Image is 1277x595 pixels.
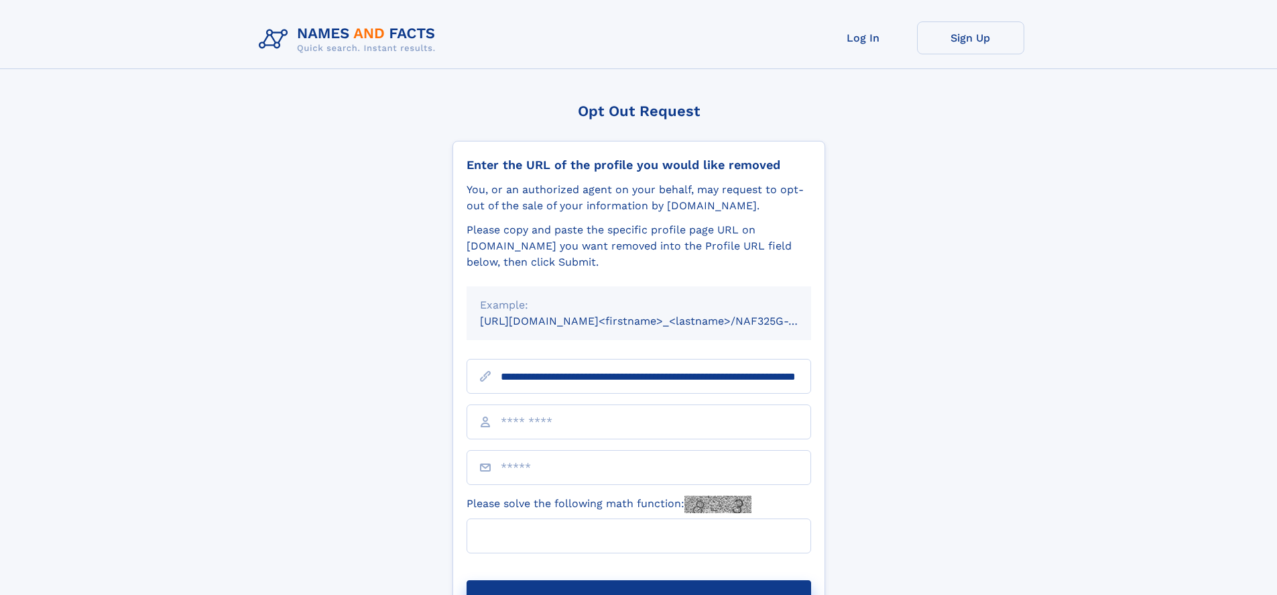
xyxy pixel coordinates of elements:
[253,21,446,58] img: Logo Names and Facts
[452,103,825,119] div: Opt Out Request
[467,222,811,270] div: Please copy and paste the specific profile page URL on [DOMAIN_NAME] you want removed into the Pr...
[467,158,811,172] div: Enter the URL of the profile you would like removed
[810,21,917,54] a: Log In
[480,297,798,313] div: Example:
[467,182,811,214] div: You, or an authorized agent on your behalf, may request to opt-out of the sale of your informatio...
[917,21,1024,54] a: Sign Up
[480,315,837,327] small: [URL][DOMAIN_NAME]<firstname>_<lastname>/NAF325G-xxxxxxxx
[467,496,751,513] label: Please solve the following math function:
